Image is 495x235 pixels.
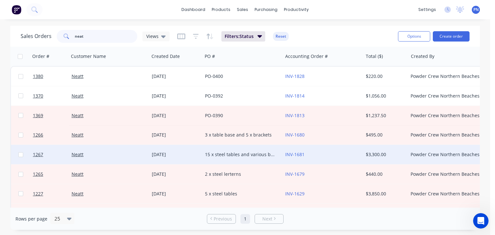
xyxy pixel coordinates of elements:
div: Powder Crew Northern Beaches [411,73,482,80]
a: 1266 [33,125,72,145]
div: [DATE] [152,132,200,138]
a: 1380 [33,67,72,86]
div: $440.00 [366,171,403,177]
div: [DATE] [152,93,200,99]
div: productivity [281,5,312,14]
div: Powder Crew Northern Beaches [411,171,482,177]
div: $220.00 [366,73,403,80]
div: Powder Crew Northern Beaches [411,151,482,158]
div: PO-0390 [205,112,277,119]
button: Options [398,31,430,42]
span: Filters: Status [225,33,254,40]
a: INV-1814 [285,93,305,99]
div: settings [415,5,439,14]
div: $3,300.00 [366,151,403,158]
a: INV-1828 [285,73,305,79]
span: 1369 [33,112,43,119]
div: PO # [205,53,215,60]
div: PO-0392 [205,93,277,99]
span: 1267 [33,151,43,158]
div: Powder Crew Northern Beaches [411,112,482,119]
div: 15 x steel tables and various brackets [205,151,277,158]
div: products [209,5,234,14]
a: Neatt [72,191,83,197]
div: purchasing [251,5,281,14]
a: 1370 [33,86,72,106]
div: [DATE] [152,171,200,177]
a: Neatt [72,151,83,157]
span: 1227 [33,191,43,197]
div: $1,056.00 [366,93,403,99]
a: dashboard [178,5,209,14]
a: Neatt [72,132,83,138]
div: Powder Crew Northern Beaches [411,191,482,197]
div: [DATE] [152,151,200,158]
div: [DATE] [152,73,200,80]
a: INV-1629 [285,191,305,197]
span: 1370 [33,93,43,99]
a: Page 1 is your current page [240,214,250,224]
span: Previous [214,216,232,222]
div: [DATE] [152,191,200,197]
span: 1266 [33,132,43,138]
a: 1227 [33,184,72,203]
div: Created Date [151,53,180,60]
div: $495.00 [366,132,403,138]
a: Neatt [72,93,83,99]
iframe: Intercom live chat [473,213,489,229]
a: Neatt [72,112,83,118]
span: Next [262,216,272,222]
a: INV-1680 [285,132,305,138]
a: 859 [33,204,72,223]
a: Next page [255,216,283,222]
a: INV-1813 [285,112,305,118]
button: Create order [433,31,470,42]
ul: Pagination [204,214,286,224]
a: Neatt [72,73,83,79]
a: INV-1681 [285,151,305,157]
a: INV-1679 [285,171,305,177]
div: Customer Name [71,53,106,60]
a: 1267 [33,145,72,164]
div: $1,237.50 [366,112,403,119]
span: 1380 [33,73,43,80]
div: Powder Crew Northern Beaches [411,132,482,138]
span: 1265 [33,171,43,177]
div: sales [234,5,251,14]
input: Search... [75,30,138,43]
div: 5 x steel tables [205,191,277,197]
a: Neatt [72,171,83,177]
a: Previous page [207,216,236,222]
span: Rows per page [15,216,47,222]
div: Accounting Order # [285,53,328,60]
div: $3,850.00 [366,191,403,197]
div: Total ($) [366,53,383,60]
img: Factory [12,5,21,14]
div: Created By [411,53,434,60]
button: Reset [273,32,289,41]
div: 3 x table base and 5 x brackets [205,132,277,138]
span: Views [146,33,159,40]
button: Filters:Status [221,31,265,42]
div: [DATE] [152,112,200,119]
div: Order # [32,53,49,60]
a: 1265 [33,164,72,184]
div: Powder Crew Northern Beaches [411,93,482,99]
span: PN [473,7,479,13]
div: 2 x steel lerterns [205,171,277,177]
div: PO-0400 [205,73,277,80]
h1: Sales Orders [21,33,52,39]
a: 1369 [33,106,72,125]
